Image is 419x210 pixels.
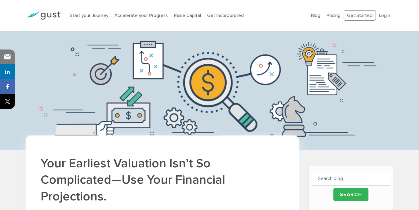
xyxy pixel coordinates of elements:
[174,13,201,18] a: Raise Capital
[327,13,341,18] a: Pricing
[311,13,320,18] a: Blog
[114,13,168,18] a: Accelerate your Progress
[333,188,369,201] input: Search
[207,13,244,18] a: Get Incorporated
[26,11,60,20] img: Gust Logo
[70,13,108,18] a: Start your Journey
[379,13,390,18] a: Login
[41,155,284,205] h1: Your Earliest Valuation Isn’t So Complicated—Use Your Financial Projections.
[312,172,390,186] input: Search blog
[344,10,376,21] a: Get Started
